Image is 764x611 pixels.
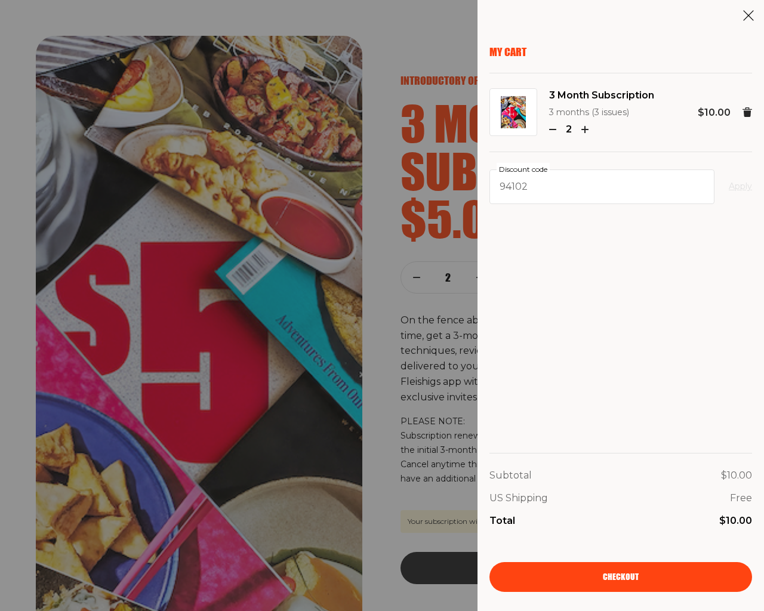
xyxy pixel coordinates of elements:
p: Free [730,490,752,506]
input: Discount code [489,169,714,204]
p: My Cart [489,45,752,58]
p: 2 [561,122,577,137]
p: Total [489,513,515,529]
img: Annual Subscription Image [501,96,526,128]
p: US Shipping [489,490,548,506]
p: 3 months (3 issues) [549,106,654,120]
label: Discount code [497,163,550,176]
p: Subtotal [489,468,532,483]
button: Apply [729,180,752,194]
span: Checkout [603,573,639,581]
a: Checkout [489,562,752,592]
p: $10.00 [721,468,752,483]
a: 3 Month Subscription [549,88,654,103]
p: $10.00 [698,105,731,121]
p: $10.00 [719,513,752,529]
